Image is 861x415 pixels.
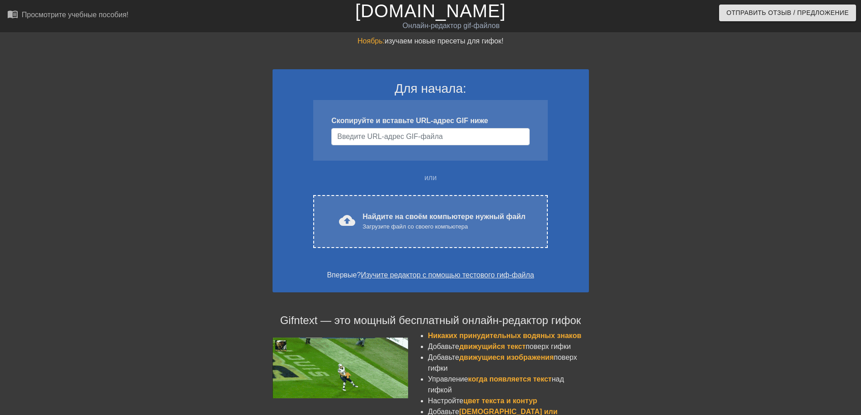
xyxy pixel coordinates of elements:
[331,117,488,124] ya-tr-span: Скопируйте и вставьте URL-адрес GIF ниже
[526,343,571,350] ya-tr-span: поверх гифки
[339,212,425,229] ya-tr-span: cloud_upload загрузить
[7,9,73,19] ya-tr-span: menu_book_бук меню
[428,332,582,339] ya-tr-span: Никаких принудительных водяных знаков
[719,5,856,21] button: Отправить Отзыв / Предложение
[428,397,464,405] ya-tr-span: Настройте
[395,81,466,95] ya-tr-span: Для начала:
[468,375,552,383] ya-tr-span: когда появляется текст
[327,271,361,279] ya-tr-span: Впервые?
[331,128,529,145] input: Имя пользователя
[22,11,128,19] ya-tr-span: Просмотрите учебные пособия!
[7,9,128,23] a: Просмотрите учебные пособия!
[362,223,468,230] ya-tr-span: Загрузите файл со своего компьютера
[428,343,459,350] ya-tr-span: Добавьте
[726,7,849,19] ya-tr-span: Отправить Отзыв / Предложение
[459,353,554,361] ya-tr-span: движущиеся изображения
[385,37,503,45] ya-tr-span: изучаем новые пресеты для гифок!
[273,338,408,398] img: football_small.gif
[362,213,525,220] ya-tr-span: Найдите на своём компьютере нужный файл
[402,22,499,29] ya-tr-span: Онлайн-редактор gif-файлов
[428,353,459,361] ya-tr-span: Добавьте
[459,343,526,350] ya-tr-span: движущийся текст
[358,37,385,45] ya-tr-span: Ноябрь:
[361,271,534,279] a: Изучите редактор с помощью тестового гиф-файла
[424,174,437,181] ya-tr-span: или
[428,375,468,383] ya-tr-span: Управление
[280,314,581,326] ya-tr-span: Gifntext — это мощный бесплатный онлайн-редактор гифок
[463,397,537,405] ya-tr-span: цвет текста и контур
[355,1,506,21] a: [DOMAIN_NAME]
[428,375,564,394] ya-tr-span: над гифкой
